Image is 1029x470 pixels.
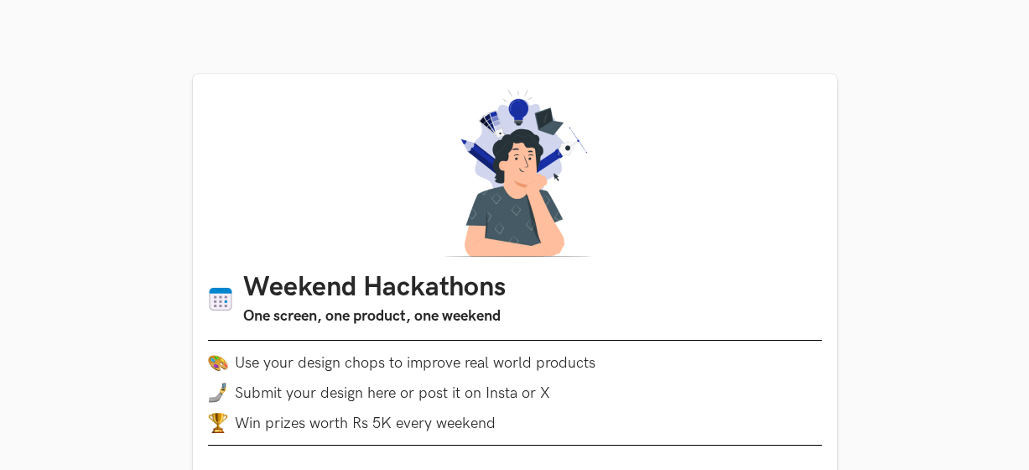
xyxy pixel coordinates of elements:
img: mobile-in-hand.png [208,383,228,403]
span: Submit your design here or post it on Insta or X [235,384,550,402]
img: palette.png [208,352,228,373]
img: Calendar icon [208,286,233,312]
li: Win prizes worth Rs 5K every weekend [208,413,822,433]
img: trophy.png [208,413,228,433]
li: Use your design chops to improve real world products [208,352,822,373]
h3: One screen, one product, one weekend [243,305,506,328]
h1: Weekend Hackathons [243,272,506,305]
img: A designer thinking [434,89,595,257]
